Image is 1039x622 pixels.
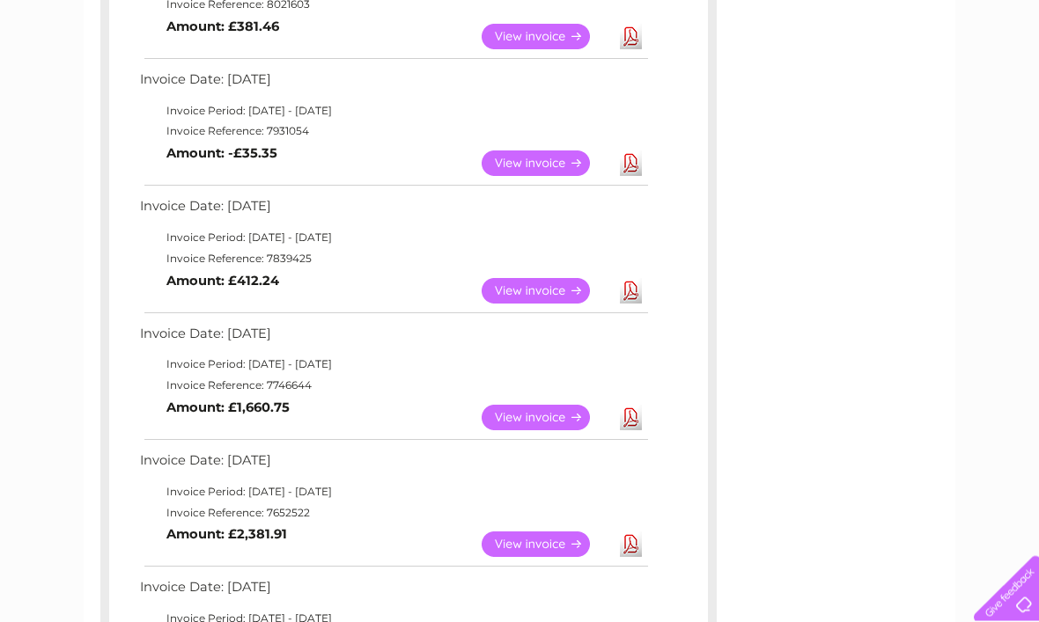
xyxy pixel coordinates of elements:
[620,151,642,177] a: Download
[136,195,651,228] td: Invoice Date: [DATE]
[886,75,911,88] a: Blog
[136,228,651,249] td: Invoice Period: [DATE] - [DATE]
[136,101,651,122] td: Invoice Period: [DATE] - [DATE]
[620,279,642,304] a: Download
[136,450,651,482] td: Invoice Date: [DATE]
[620,25,642,50] a: Download
[482,151,611,177] a: View
[166,527,287,543] b: Amount: £2,381.91
[981,75,1022,88] a: Log out
[166,19,279,35] b: Amount: £381.46
[136,503,651,524] td: Invoice Reference: 7652522
[136,576,651,609] td: Invoice Date: [DATE]
[482,279,611,304] a: View
[482,406,611,431] a: View
[136,355,651,376] td: Invoice Period: [DATE] - [DATE]
[136,482,651,503] td: Invoice Period: [DATE] - [DATE]
[36,46,126,99] img: logo.png
[620,532,642,558] a: Download
[822,75,875,88] a: Telecoms
[729,75,763,88] a: Water
[482,25,611,50] a: View
[482,532,611,558] a: View
[773,75,812,88] a: Energy
[136,69,651,101] td: Invoice Date: [DATE]
[105,10,937,85] div: Clear Business is a trading name of Verastar Limited (registered in [GEOGRAPHIC_DATA] No. 3667643...
[166,400,290,416] b: Amount: £1,660.75
[136,376,651,397] td: Invoice Reference: 7746644
[136,249,651,270] td: Invoice Reference: 7839425
[707,9,829,31] a: 0333 014 3131
[136,323,651,355] td: Invoice Date: [DATE]
[166,146,277,162] b: Amount: -£35.35
[166,274,279,289] b: Amount: £412.24
[922,75,965,88] a: Contact
[620,406,642,431] a: Download
[136,121,651,143] td: Invoice Reference: 7931054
